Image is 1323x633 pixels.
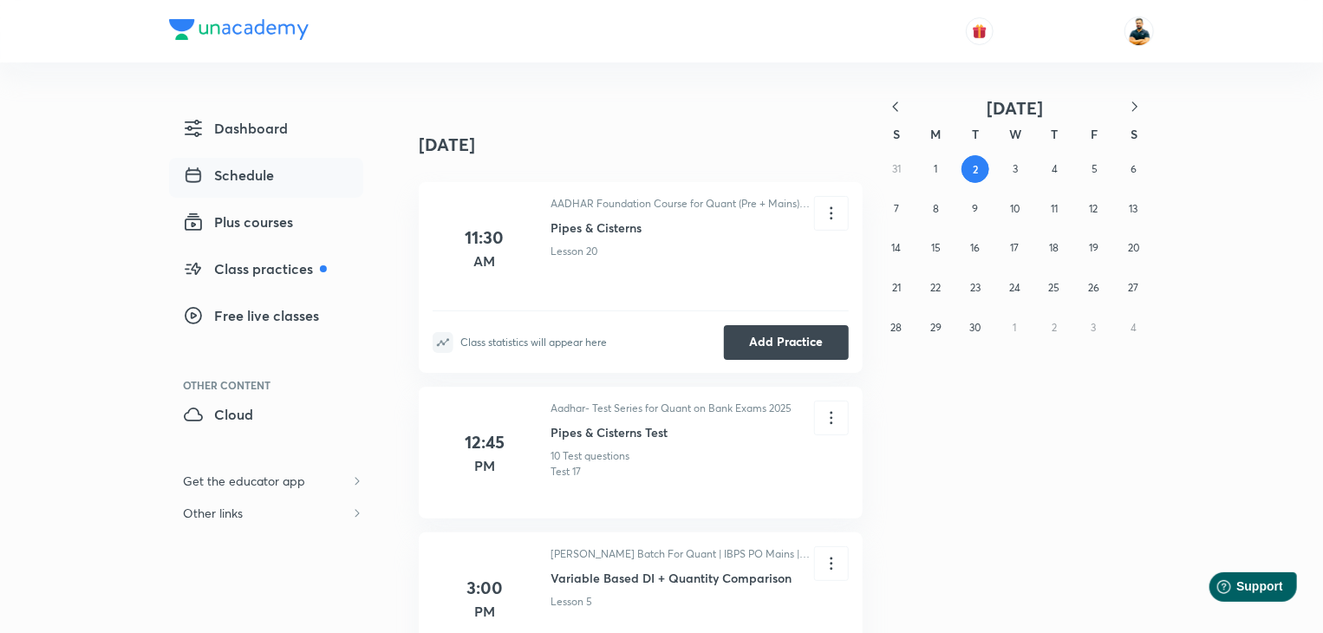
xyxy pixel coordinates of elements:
button: September 27, 2025 [1119,274,1147,302]
h4: 12:45 [465,429,505,455]
button: September 1, 2025 [922,155,949,183]
abbr: September 14, 2025 [891,241,901,254]
abbr: September 2, 2025 [973,162,978,176]
button: September 29, 2025 [922,314,949,342]
abbr: September 10, 2025 [1010,202,1020,215]
abbr: September 11, 2025 [1051,202,1058,215]
img: statistics-icon [433,332,453,353]
abbr: September 19, 2025 [1089,241,1098,254]
abbr: Tuesday [972,126,979,142]
img: avatar [972,23,987,39]
abbr: Sunday [893,126,900,142]
button: September 14, 2025 [883,234,910,262]
button: Add Practice [724,325,849,360]
a: Schedule [169,158,363,198]
button: September 20, 2025 [1119,234,1147,262]
button: September 18, 2025 [1040,234,1068,262]
p: 10 Test questions Test 17 [551,448,629,480]
span: Cloud [183,404,253,425]
h4: 11:30 [466,225,505,251]
button: September 6, 2025 [1120,155,1148,183]
abbr: Saturday [1131,126,1137,142]
a: Cloud [169,397,363,437]
button: September 10, 2025 [1001,195,1029,223]
button: September 25, 2025 [1040,274,1068,302]
a: Dashboard [169,111,363,151]
h6: Get the educator app [169,465,319,497]
button: September 28, 2025 [883,314,910,342]
abbr: September 17, 2025 [1011,241,1020,254]
button: September 26, 2025 [1080,274,1108,302]
div: Class statistics will appear here [460,336,607,349]
span: Dashboard [183,118,288,139]
abbr: Thursday [1052,126,1059,142]
button: September 17, 2025 [1001,234,1029,262]
abbr: September 18, 2025 [1050,241,1059,254]
abbr: September 21, 2025 [892,281,901,294]
abbr: September 30, 2025 [969,321,981,334]
p: AADHAR Foundation Course for Quant (Pre + Mains) for all Banking Exams [551,196,814,212]
div: Other Content [183,380,363,390]
img: Sumit Kumar Verma [1124,16,1154,46]
button: September 30, 2025 [961,314,989,342]
a: Class practices [169,251,363,291]
span: [DATE] [987,96,1044,120]
iframe: Help widget launcher [1169,565,1304,614]
abbr: Monday [931,126,942,142]
abbr: September 12, 2025 [1090,202,1098,215]
a: Plus courses [169,205,363,245]
p: Aadhar- Test Series for Quant on Bank Exams 2025 [551,401,792,416]
h5: PM [474,455,495,476]
button: September 12, 2025 [1080,195,1108,223]
span: Schedule [183,165,274,186]
button: September 13, 2025 [1119,195,1147,223]
p: Lesson 5 [551,594,592,610]
abbr: Friday [1091,126,1098,142]
abbr: September 9, 2025 [972,202,978,215]
abbr: September 5, 2025 [1092,162,1098,175]
abbr: September 25, 2025 [1049,281,1060,294]
button: September 24, 2025 [1001,274,1029,302]
abbr: September 23, 2025 [970,281,981,294]
button: September 22, 2025 [922,274,949,302]
button: September 2, 2025 [961,155,989,183]
span: Class practices [183,258,327,279]
abbr: September 22, 2025 [930,281,941,294]
img: Company Logo [169,19,309,40]
button: September 9, 2025 [961,195,989,223]
h4: [DATE] [419,118,863,172]
abbr: September 20, 2025 [1128,241,1139,254]
abbr: September 24, 2025 [1009,281,1020,294]
abbr: September 28, 2025 [890,321,902,334]
span: Plus courses [183,212,293,232]
abbr: September 13, 2025 [1129,202,1137,215]
a: Free live classes [169,298,363,338]
abbr: September 6, 2025 [1131,162,1137,175]
h6: Pipes & Cisterns [551,219,814,237]
a: Company Logo [169,19,309,44]
button: September 4, 2025 [1041,155,1069,183]
abbr: September 3, 2025 [1013,162,1018,175]
p: [PERSON_NAME] Batch For Quant | IBPS PO Mains | Clerk Mains [551,546,814,562]
button: September 19, 2025 [1080,234,1108,262]
button: September 11, 2025 [1040,195,1068,223]
button: September 23, 2025 [961,274,989,302]
abbr: September 4, 2025 [1053,162,1059,175]
button: [DATE] [915,97,1116,119]
button: September 3, 2025 [1001,155,1029,183]
h6: Other links [169,497,257,529]
button: September 15, 2025 [922,234,949,262]
button: avatar [966,17,994,45]
h5: AM [474,251,496,271]
abbr: September 8, 2025 [933,202,939,215]
h5: PM [474,601,495,622]
p: Lesson 20 [551,244,597,259]
h6: Variable Based DI + Quantity Comparison [551,569,814,587]
abbr: September 15, 2025 [931,241,941,254]
button: September 8, 2025 [922,195,949,223]
abbr: September 29, 2025 [930,321,942,334]
h6: Pipes & Cisterns Test [551,423,792,441]
button: September 7, 2025 [883,195,910,223]
button: September 21, 2025 [883,274,910,302]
